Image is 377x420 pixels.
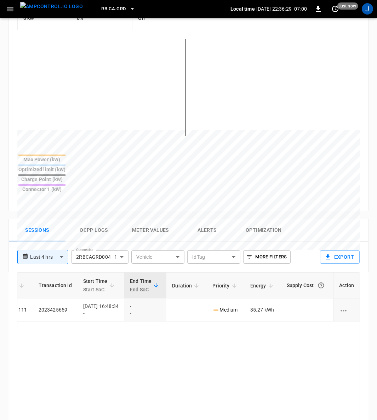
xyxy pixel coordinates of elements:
p: Local time [230,5,255,12]
button: Sessions [9,219,65,242]
button: set refresh interval [330,3,341,15]
button: RB.CA.GRD [98,2,138,16]
button: Ocpp logs [65,219,122,242]
p: [DATE] 22:36:29 -07:00 [256,5,307,12]
div: Supply Cost [287,279,328,292]
span: just now [337,2,358,10]
button: Alerts [179,219,235,242]
label: Connector [76,247,94,253]
span: End TimeEnd SoC [130,277,161,294]
button: Export [320,250,360,264]
div: End Time [130,277,152,294]
button: The cost of your charging session based on your supply rates [315,279,327,292]
span: Duration [172,281,201,290]
div: Start Time [83,277,108,294]
div: Last 4 hrs [30,250,68,264]
span: Priority [212,281,239,290]
th: Action [333,273,360,298]
span: RB.CA.GRD [101,5,126,13]
p: End SoC [130,285,152,294]
th: Transaction Id [33,273,78,298]
button: More Filters [243,250,290,264]
h6: 0% [77,15,109,22]
h6: Off [138,15,181,22]
button: Meter Values [122,219,179,242]
button: Optimization [235,219,292,242]
h6: 0 kW [23,15,48,22]
div: charging session options [339,306,354,313]
span: Start TimeStart SoC [83,277,117,294]
img: ampcontrol.io logo [20,2,83,11]
span: Energy [250,281,275,290]
p: Start SoC [83,285,108,294]
div: 2RBCAGRD004 - 1 [71,250,128,264]
div: profile-icon [362,3,373,15]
